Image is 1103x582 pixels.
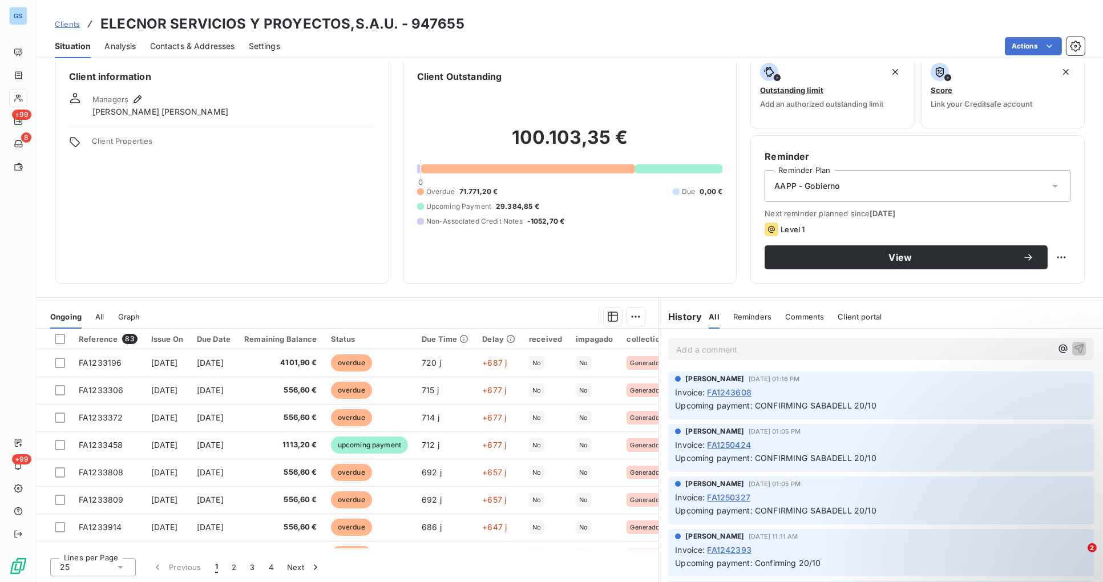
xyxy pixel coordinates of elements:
[482,385,506,395] span: +677 j
[100,14,464,34] h3: ELECNOR SERVICIOS Y PROYECTOS,S.A.U. - 947655
[151,334,183,343] div: Issue On
[675,439,705,451] span: Invoice :
[931,99,1032,108] span: Link your Creditsafe account
[197,522,224,532] span: [DATE]
[459,187,498,197] span: 71.771,20 €
[482,440,506,450] span: +677 j
[151,413,178,422] span: [DATE]
[765,245,1048,269] button: View
[482,413,506,422] span: +677 j
[765,149,1070,163] h6: Reminder
[875,471,1103,551] iframe: Intercom notifications message
[150,41,235,52] span: Contacts & Addresses
[244,467,317,478] span: 556,60 €
[79,358,122,367] span: FA1233196
[749,533,798,540] span: [DATE] 11:11 AM
[151,440,178,450] span: [DATE]
[9,557,27,575] img: Logo LeanPay
[9,7,27,25] div: GS
[675,386,705,398] span: Invoice :
[630,359,660,366] span: Generado
[579,469,588,476] span: No
[529,334,562,343] div: received
[422,495,442,504] span: 692 j
[331,519,372,536] span: overdue
[422,522,442,532] span: 686 j
[532,414,541,421] span: No
[244,357,317,369] span: 4101,90 €
[482,522,507,532] span: +647 j
[244,412,317,423] span: 556,60 €
[331,464,372,481] span: overdue
[331,546,372,563] span: overdue
[579,359,588,366] span: No
[422,440,439,450] span: 712 j
[197,440,224,450] span: [DATE]
[675,544,705,556] span: Invoice :
[225,555,243,579] button: 2
[774,180,839,192] span: AAPP - Gobierno
[707,439,750,451] span: FA1250424
[781,225,805,234] span: Level 1
[630,524,660,531] span: Generado
[785,312,824,321] span: Comments
[532,359,541,366] span: No
[422,358,441,367] span: 720 j
[576,334,613,343] div: impagado
[197,495,224,504] span: [DATE]
[21,132,31,143] span: 8
[151,358,178,367] span: [DATE]
[527,216,565,227] span: -1052,70 €
[682,187,695,197] span: Due
[579,524,588,531] span: No
[417,126,723,160] h2: 100.103,35 €
[422,413,439,422] span: 714 j
[496,201,539,212] span: 29.384,85 €
[145,555,208,579] button: Previous
[79,495,123,504] span: FA1233809
[630,414,660,421] span: Generado
[197,334,231,343] div: Due Date
[482,467,506,477] span: +657 j
[630,496,660,503] span: Generado
[422,334,468,343] div: Due Time
[426,201,491,212] span: Upcoming Payment
[331,354,372,371] span: overdue
[709,312,719,321] span: All
[749,428,801,435] span: [DATE] 01:05 PM
[151,495,178,504] span: [DATE]
[12,454,31,464] span: +99
[104,41,136,52] span: Analysis
[482,358,507,367] span: +687 j
[197,413,224,422] span: [DATE]
[921,55,1085,128] button: ScoreLink your Creditsafe account
[778,253,1023,262] span: View
[331,409,372,426] span: overdue
[244,439,317,451] span: 1113,20 €
[579,442,588,448] span: No
[749,480,801,487] span: [DATE] 01:05 PM
[838,312,882,321] span: Client portal
[426,216,523,227] span: Non-Associated Credit Notes
[426,187,455,197] span: Overdue
[79,522,122,532] span: FA1233914
[482,495,506,504] span: +657 j
[482,334,515,343] div: Delay
[532,496,541,503] span: No
[685,426,744,436] span: [PERSON_NAME]
[630,469,660,476] span: Generado
[579,387,588,394] span: No
[627,334,690,343] div: collection status
[579,496,588,503] span: No
[707,544,751,556] span: FA1242393
[707,386,751,398] span: FA1243608
[750,55,914,128] button: Outstanding limitAdd an authorized outstanding limit
[197,385,224,395] span: [DATE]
[532,524,541,531] span: No
[92,136,375,152] span: Client Properties
[418,177,423,187] span: 0
[151,522,178,532] span: [DATE]
[765,209,1070,218] span: Next reminder planned since
[197,467,224,477] span: [DATE]
[733,312,771,321] span: Reminders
